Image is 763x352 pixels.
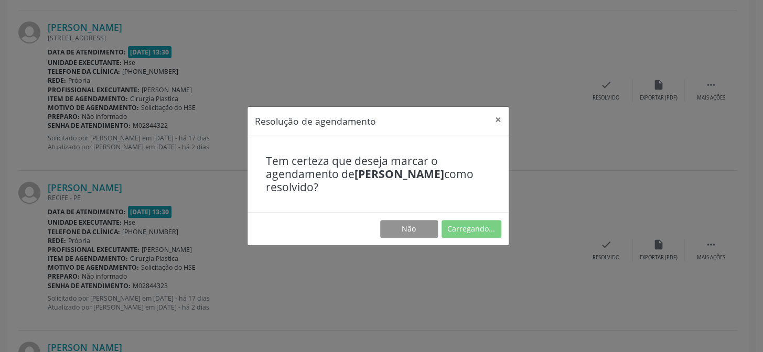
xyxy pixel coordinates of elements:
b: [PERSON_NAME] [354,167,444,181]
h4: Tem certeza que deseja marcar o agendamento de como resolvido? [266,155,490,194]
button: Carregando... [442,220,501,238]
button: Close [488,107,509,133]
button: Não [380,220,438,238]
h5: Resolução de agendamento [255,114,376,128]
